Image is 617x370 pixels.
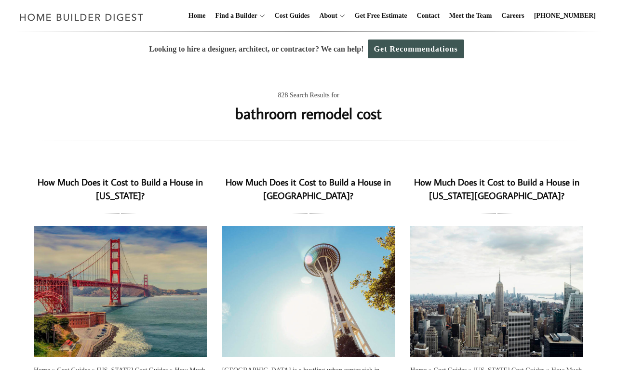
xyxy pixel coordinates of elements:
[414,176,579,202] a: How Much Does it Cost to Build a House in [US_STATE][GEOGRAPHIC_DATA]?
[530,0,600,31] a: [PHONE_NUMBER]
[498,0,528,31] a: Careers
[185,0,210,31] a: Home
[351,0,411,31] a: Get Free Estimate
[413,0,443,31] a: Contact
[271,0,314,31] a: Cost Guides
[368,40,464,58] a: Get Recommendations
[278,90,339,102] span: 828 Search Results for
[38,176,203,202] a: How Much Does it Cost to Build a House in [US_STATE]?
[34,226,207,357] a: How Much Does it Cost to Build a House in [US_STATE]?
[410,226,583,357] a: How Much Does it Cost to Build a House in [US_STATE][GEOGRAPHIC_DATA]?
[212,0,257,31] a: Find a Builder
[445,0,496,31] a: Meet the Team
[315,0,337,31] a: About
[15,8,148,26] img: Home Builder Digest
[235,102,382,125] h1: bathroom remodel cost
[222,226,395,357] a: How Much Does it Cost to Build a House in [GEOGRAPHIC_DATA]?
[226,176,391,202] a: How Much Does it Cost to Build a House in [GEOGRAPHIC_DATA]?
